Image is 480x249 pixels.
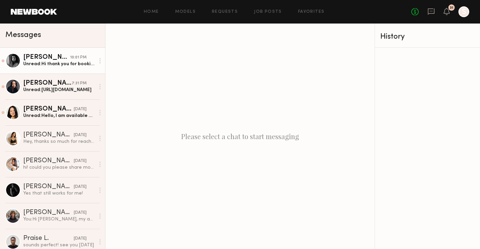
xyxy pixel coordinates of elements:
span: Messages [5,31,41,39]
a: S [458,6,469,17]
div: 10:01 PM [70,54,87,61]
a: Requests [212,10,238,14]
div: [PERSON_NAME] [23,54,70,61]
div: [PERSON_NAME] [23,80,72,87]
div: hi! could you please share more details about the brands and show? would I be modeling all looks ... [23,164,95,171]
div: Unread: Hi thank you for booking me :) what’s brands is this show for? [23,61,95,67]
div: [PERSON_NAME] [23,158,74,164]
div: [DATE] [74,158,87,164]
a: Models [175,10,196,14]
div: [PERSON_NAME] [23,106,74,113]
div: Praise L. [23,235,74,242]
div: Please select a chat to start messaging [105,24,375,249]
div: Unread: [URL][DOMAIN_NAME] [23,87,95,93]
div: [DATE] [74,236,87,242]
div: You: Hi [PERSON_NAME], my apologies for the last minute change, it looks like my client shortened... [23,216,95,222]
div: [DATE] [74,106,87,113]
div: sounds perfect! see you [DATE] [23,242,95,248]
div: 7:31 PM [72,80,87,87]
a: Home [144,10,159,14]
a: Job Posts [254,10,282,14]
div: [DATE] [74,210,87,216]
div: Yes that still works for me! [23,190,95,197]
div: [PERSON_NAME] [23,132,74,138]
div: [PERSON_NAME] [23,209,74,216]
div: [DATE] [74,132,87,138]
a: Favorites [298,10,325,14]
div: [PERSON_NAME] [23,183,74,190]
div: History [380,33,475,41]
div: [DATE] [74,184,87,190]
div: 31 [450,6,453,10]
div: Hey, thanks so much for reaching out! Unfortunately I am in [GEOGRAPHIC_DATA] until [DATE] evenin... [23,138,95,145]
div: Unread: Hello, I am available on 10/9 from 11-6pm. [23,113,95,119]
